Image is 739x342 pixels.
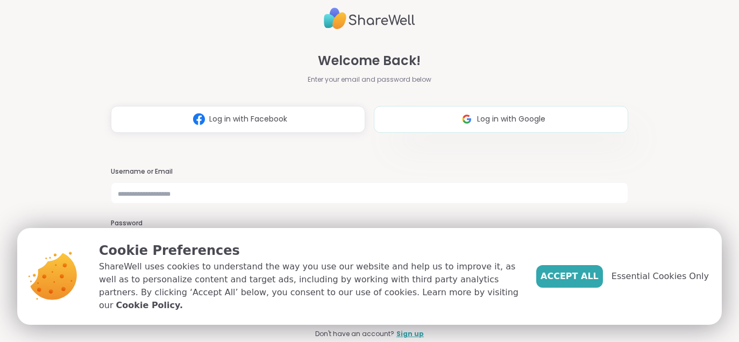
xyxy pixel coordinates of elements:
a: Cookie Policy. [116,299,183,312]
img: ShareWell Logomark [457,109,477,129]
span: Log in with Google [477,113,545,125]
button: Accept All [536,265,603,288]
p: ShareWell uses cookies to understand the way you use our website and help us to improve it, as we... [99,260,519,312]
img: ShareWell Logo [324,3,415,34]
h3: Username or Email [111,167,628,176]
span: Enter your email and password below [308,75,431,84]
span: Log in with Facebook [209,113,287,125]
h3: Password [111,219,628,228]
button: Log in with Facebook [111,106,365,133]
img: ShareWell Logomark [189,109,209,129]
a: Sign up [396,329,424,339]
span: Don't have an account? [315,329,394,339]
p: Cookie Preferences [99,241,519,260]
span: Essential Cookies Only [612,270,709,283]
span: Welcome Back! [318,51,421,70]
button: Log in with Google [374,106,628,133]
span: Accept All [541,270,599,283]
